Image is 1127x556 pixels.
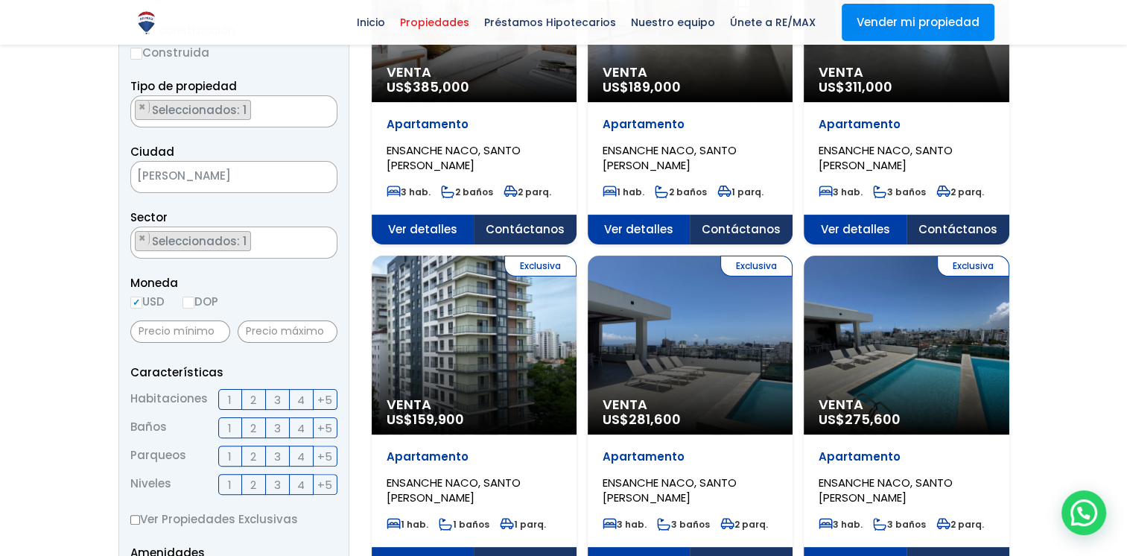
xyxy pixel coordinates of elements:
span: Seleccionados: 1 [150,233,250,249]
p: Apartamento [387,117,562,132]
span: +5 [317,447,332,466]
p: Apartamento [387,449,562,464]
p: Apartamento [603,449,778,464]
span: × [321,232,328,245]
span: 2 parq. [936,518,984,531]
span: Venta [387,397,562,412]
input: Precio máximo [238,320,337,343]
span: Contáctanos [690,215,793,244]
span: 4 [297,419,305,437]
span: 4 [297,447,305,466]
span: 1 [228,391,232,409]
input: DOP [182,297,194,309]
span: Parqueos [130,446,186,467]
span: 1 [228,476,232,494]
li: APARTAMENTO [135,100,251,120]
span: 2 parq. [720,518,768,531]
span: 1 hab. [387,518,428,531]
span: 3 hab. [603,518,647,531]
span: Venta [387,65,562,80]
span: Exclusiva [504,256,577,277]
span: 1 [228,447,232,466]
button: Remove all items [320,231,329,246]
span: Ciudad [130,144,174,159]
input: Precio mínimo [130,320,230,343]
span: × [139,101,146,114]
span: US$ [819,78,892,96]
button: Remove item [136,232,150,245]
span: Exclusiva [937,256,1009,277]
span: × [314,171,322,184]
span: 1 parq. [717,186,763,198]
span: 1 parq. [500,518,546,531]
span: +5 [317,391,332,409]
textarea: Search [131,227,139,259]
span: ENSANCHE NACO, SANTO [PERSON_NAME] [819,475,953,505]
label: Construida [130,43,337,62]
span: 3 [274,447,281,466]
label: DOP [182,292,218,311]
span: ENSANCHE NACO, SANTO [PERSON_NAME] [603,475,737,505]
p: Apartamento [819,117,994,132]
span: 2 parq. [936,186,984,198]
span: 2 baños [655,186,707,198]
span: 189,000 [629,78,681,96]
input: USD [130,297,142,309]
span: Venta [819,397,994,412]
span: Exclusiva [720,256,793,277]
span: 311,000 [845,78,892,96]
button: Remove all items [320,100,329,115]
p: Apartamento [603,117,778,132]
span: ENSANCHE NACO, SANTO [PERSON_NAME] [603,142,737,173]
span: US$ [603,78,681,96]
span: Préstamos Hipotecarios [477,11,623,34]
span: 281,600 [629,410,681,429]
a: Vender mi propiedad [842,4,994,41]
span: US$ [603,410,681,429]
span: 1 baños [439,518,489,531]
span: Venta [603,65,778,80]
span: Niveles [130,474,171,495]
span: 1 [228,419,232,437]
span: 3 [274,419,281,437]
span: Venta [603,397,778,412]
span: 4 [297,476,305,494]
span: Contáctanos [907,215,1009,244]
span: 3 hab. [819,186,863,198]
span: × [139,232,146,245]
span: 3 baños [657,518,710,531]
p: Características [130,363,337,382]
img: Logo de REMAX [133,10,159,36]
span: Nuestro equipo [623,11,723,34]
p: Apartamento [819,449,994,464]
span: ENSANCHE NACO, SANTO [PERSON_NAME] [387,142,521,173]
span: ENSANCHE NACO, SANTO [PERSON_NAME] [387,475,521,505]
span: Moneda [130,274,337,292]
span: Inicio [349,11,393,34]
span: 2 baños [441,186,493,198]
span: 3 baños [873,518,926,531]
span: Ver detalles [372,215,474,244]
label: Ver Propiedades Exclusivas [130,510,337,528]
span: SANTO DOMINGO DE GUZMÁN [131,165,299,186]
span: 385,000 [413,78,469,96]
span: 3 hab. [387,186,431,198]
span: 3 [274,391,281,409]
button: Remove all items [299,165,322,189]
textarea: Search [131,96,139,128]
span: 159,900 [413,410,464,429]
span: ENSANCHE NACO, SANTO [PERSON_NAME] [819,142,953,173]
input: Construida [130,48,142,60]
span: Contáctanos [474,215,577,244]
span: Tipo de propiedad [130,78,237,94]
input: Ver Propiedades Exclusivas [130,515,140,525]
span: 4 [297,391,305,409]
span: 3 baños [873,186,926,198]
li: ENSANCHE NACO [135,231,251,251]
span: 2 [250,419,256,437]
span: Habitaciones [130,389,208,410]
span: Sector [130,209,168,225]
span: 3 hab. [819,518,863,531]
span: Propiedades [393,11,477,34]
span: 275,600 [845,410,901,429]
